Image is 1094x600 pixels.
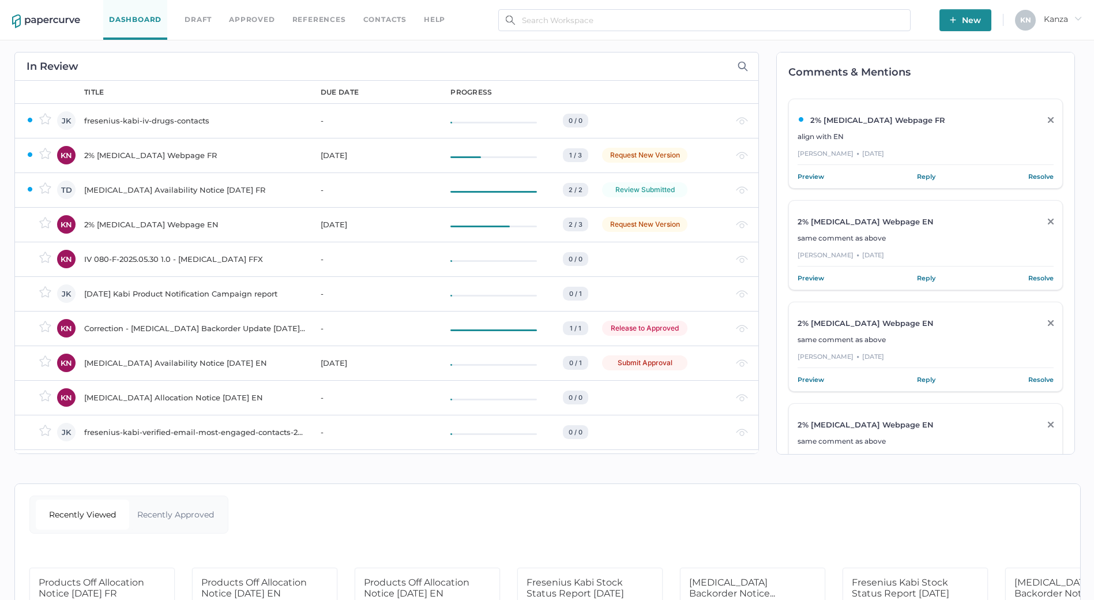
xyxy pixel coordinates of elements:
[84,148,307,162] div: 2% [MEDICAL_DATA] Webpage FR
[201,577,307,599] span: Products Off Allocation Notice [DATE] EN
[1028,374,1054,385] a: Resolve
[57,354,76,372] div: KN
[798,234,886,242] span: same comment as above
[736,290,748,298] img: eye-light-gray.b6d092a5.svg
[798,132,844,141] span: align with EN
[1028,171,1054,182] a: Resolve
[563,252,588,266] div: 0 / 0
[57,181,76,199] div: TD
[939,9,991,31] button: New
[39,425,51,436] img: star-inactive.70f2008a.svg
[563,183,588,197] div: 2 / 2
[424,13,445,26] div: help
[856,351,859,362] div: ●
[563,114,588,127] div: 0 / 0
[563,217,588,231] div: 2 / 3
[57,284,76,303] div: JK
[84,391,307,404] div: [MEDICAL_DATA] Allocation Notice [DATE] EN
[39,217,51,228] img: star-inactive.70f2008a.svg
[1048,320,1054,326] img: close-grey.86d01b58.svg
[563,287,588,301] div: 0 / 1
[84,356,307,370] div: [MEDICAL_DATA] Availability Notice [DATE] EN
[84,287,307,301] div: [DATE] Kabi Product Notification Campaign report
[309,380,439,415] td: -
[602,148,687,163] div: Request New Version
[798,374,824,385] a: Preview
[39,355,51,367] img: star-inactive.70f2008a.svg
[39,252,51,263] img: star-inactive.70f2008a.svg
[1074,14,1082,22] i: arrow_right
[309,311,439,346] td: -
[689,577,775,599] span: [MEDICAL_DATA] Backorder Notice...
[309,103,439,138] td: -
[84,87,104,97] div: title
[498,9,911,31] input: Search Workspace
[321,217,437,231] div: [DATE]
[309,415,439,449] td: -
[292,13,346,26] a: References
[736,256,748,263] img: eye-light-gray.b6d092a5.svg
[852,577,949,599] span: Fresenius Kabi Stock Status Report [DATE]
[321,148,437,162] div: [DATE]
[39,148,51,159] img: star-inactive.70f2008a.svg
[736,186,748,194] img: eye-light-gray.b6d092a5.svg
[12,14,80,28] img: papercurve-logo-colour.7244d18c.svg
[856,250,859,260] div: ●
[856,148,859,159] div: ●
[1048,117,1054,123] img: close-grey.86d01b58.svg
[57,146,76,164] div: KN
[563,148,588,162] div: 1 / 3
[39,321,51,332] img: star-inactive.70f2008a.svg
[798,272,824,284] a: Preview
[27,61,78,72] h2: In Review
[36,500,129,530] div: Recently Viewed
[736,359,748,367] img: eye-light-gray.b6d092a5.svg
[364,577,469,599] span: Products Off Allocation Notice [DATE] EN
[917,272,935,284] a: Reply
[84,321,307,335] div: Correction - [MEDICAL_DATA] Backorder Update [DATE] EN
[321,356,437,370] div: [DATE]
[798,250,1054,267] div: [PERSON_NAME] [DATE]
[798,335,886,344] span: same comment as above
[798,420,1028,429] div: 2% [MEDICAL_DATA] Webpage EN
[309,276,439,311] td: -
[788,67,1074,77] h2: Comments & Mentions
[736,429,748,436] img: eye-light-gray.b6d092a5.svg
[736,152,748,159] img: eye-light-gray.b6d092a5.svg
[363,13,407,26] a: Contacts
[736,221,748,228] img: eye-light-gray.b6d092a5.svg
[84,425,307,439] div: fresenius-kabi-verified-email-most-engaged-contacts-2024
[57,250,76,268] div: KN
[602,355,687,370] div: Submit Approval
[39,182,51,194] img: star-inactive.70f2008a.svg
[57,111,76,130] div: JK
[450,87,492,97] div: progress
[229,13,275,26] a: Approved
[1044,14,1082,24] span: Kanza
[798,318,1028,328] div: 2% [MEDICAL_DATA] Webpage EN
[798,453,1054,470] div: [PERSON_NAME] [DATE]
[84,217,307,231] div: 2% [MEDICAL_DATA] Webpage EN
[506,16,515,25] img: search.bf03fe8b.svg
[563,356,588,370] div: 0 / 1
[84,114,307,127] div: fresenius-kabi-iv-drugs-contacts
[39,390,51,402] img: star-inactive.70f2008a.svg
[84,252,307,266] div: IV 080-F-2025.05.30 1.0 - [MEDICAL_DATA] FFX
[856,453,859,463] div: ●
[736,325,748,332] img: eye-light-gray.b6d092a5.svg
[798,171,824,182] a: Preview
[309,449,439,484] td: -
[129,500,223,530] div: Recently Approved
[1048,422,1054,427] img: close-grey.86d01b58.svg
[602,321,687,336] div: Release to Approved
[798,116,804,123] img: ZaPP2z7XVwAAAABJRU5ErkJggg==
[1020,16,1031,24] span: K N
[57,388,76,407] div: KN
[736,117,748,125] img: eye-light-gray.b6d092a5.svg
[39,286,51,298] img: star-inactive.70f2008a.svg
[57,423,76,441] div: JK
[27,151,33,158] img: ZaPP2z7XVwAAAABJRU5ErkJggg==
[84,183,307,197] div: [MEDICAL_DATA] Availability Notice [DATE] FR
[798,437,886,445] span: same comment as above
[798,148,1054,165] div: [PERSON_NAME] [DATE]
